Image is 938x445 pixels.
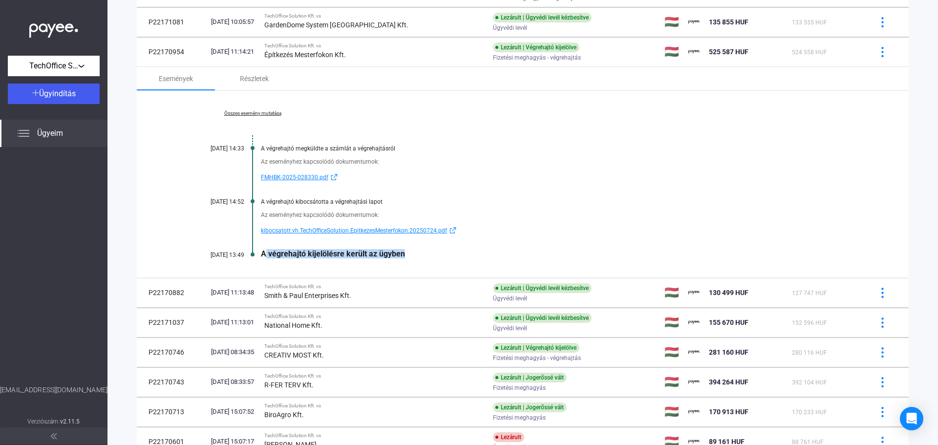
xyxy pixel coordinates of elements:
div: Open Intercom Messenger [900,407,923,430]
div: [DATE] 15:07:52 [211,407,256,417]
img: payee-logo [688,317,700,328]
img: more-blue [877,17,888,27]
button: more-blue [872,402,893,422]
span: Fizetési meghagyás [493,412,546,424]
td: P22170743 [137,367,207,397]
div: [DATE] 14:33 [186,145,244,152]
span: 281 160 HUF [709,348,748,356]
img: payee-logo [688,287,700,298]
div: A végrehajtó megküldte a számlát a végrehajtásról [261,145,860,152]
div: Az eseményhez kapcsolódó dokumentumok: [261,157,860,167]
img: plus-white.svg [32,89,39,96]
span: Ügyindítás [39,89,76,98]
span: 394 264 HUF [709,378,748,386]
div: Események [159,73,193,85]
div: Lezárult | Végrehajtó kijelölve [493,42,579,52]
div: A végrehajtó kibocsátotta a végrehajtási lapot [261,198,860,205]
div: TechOffice Solution Kft. vs [264,343,485,349]
span: Fizetési meghagyás [493,382,546,394]
button: more-blue [872,42,893,62]
img: more-blue [877,318,888,328]
button: more-blue [872,282,893,303]
button: more-blue [872,12,893,32]
div: Az eseményhez kapcsolódó dokumentumok: [261,210,860,220]
div: [DATE] 11:13:01 [211,318,256,327]
span: Ügyvédi levél [493,293,527,304]
td: 🇭🇺 [661,278,684,307]
div: Lezárult | Ügyvédi levél kézbesítve [493,283,592,293]
img: external-link-blue [328,173,340,181]
span: 524 558 HUF [792,49,827,56]
strong: Építkezés Mesterfokon Kft. [264,51,346,59]
td: 🇭🇺 [661,37,684,66]
div: Részletek [240,73,269,85]
img: payee-logo [688,346,700,358]
strong: R-FER TERV Kft. [264,381,314,389]
a: Összes esemény mutatása [186,110,320,116]
span: Ügyvédi levél [493,22,527,34]
div: A végrehajtó kijelölésre került az ügyben [261,249,860,258]
td: 🇭🇺 [661,308,684,337]
div: Lezárult | Jogerőssé vált [493,403,567,412]
strong: National Home Kft. [264,321,322,329]
strong: BiroAgro Kft. [264,411,304,419]
td: P22170954 [137,37,207,66]
td: P22170746 [137,338,207,367]
img: more-blue [877,288,888,298]
img: more-blue [877,347,888,358]
span: 155 670 HUF [709,318,748,326]
div: Lezárult | Ügyvédi levél kézbesítve [493,13,592,22]
div: TechOffice Solution Kft. vs [264,433,485,439]
span: 280 116 HUF [792,349,827,356]
span: kibocsatott.vh.TechOfficeSolution.EpitkezesMesterfokon.20250724.pdf [261,225,447,236]
div: [DATE] 08:33:57 [211,377,256,387]
td: 🇭🇺 [661,367,684,397]
img: payee-logo [688,406,700,418]
div: TechOffice Solution Kft. vs [264,314,485,319]
div: [DATE] 10:05:57 [211,17,256,27]
button: Ügyindítás [8,84,100,104]
img: more-blue [877,47,888,57]
span: Fizetési meghagyás - végrehajtás [493,352,581,364]
div: TechOffice Solution Kft. vs [264,403,485,409]
button: TechOffice Solution Kft. [8,56,100,76]
div: [DATE] 14:52 [186,198,244,205]
div: [DATE] 11:13:48 [211,288,256,297]
span: FMHBK-2025-028330.pdf [261,171,328,183]
img: external-link-blue [447,227,459,234]
img: white-payee-white-dot.svg [29,18,78,38]
img: list.svg [18,127,29,139]
div: TechOffice Solution Kft. vs [264,43,485,49]
strong: v2.11.5 [60,418,80,425]
button: more-blue [872,342,893,362]
div: TechOffice Solution Kft. vs [264,284,485,290]
div: TechOffice Solution Kft. vs [264,13,485,19]
td: P22170882 [137,278,207,307]
span: 170 233 HUF [792,409,827,416]
div: Lezárult | Végrehajtó kijelölve [493,343,579,353]
button: more-blue [872,372,893,392]
span: Ügyeim [37,127,63,139]
img: payee-logo [688,46,700,58]
div: Lezárult [493,432,524,442]
span: Ügyvédi levél [493,322,527,334]
div: [DATE] 11:14:21 [211,47,256,57]
strong: GardenDome System [GEOGRAPHIC_DATA] Kft. [264,21,408,29]
td: P22170713 [137,397,207,426]
div: Lezárult | Jogerőssé vált [493,373,567,382]
td: P22171037 [137,308,207,337]
div: [DATE] 13:49 [186,252,244,258]
span: 135 855 HUF [709,18,748,26]
span: Fizetési meghagyás - végrehajtás [493,52,581,64]
span: 392 104 HUF [792,379,827,386]
button: more-blue [872,312,893,333]
img: payee-logo [688,376,700,388]
span: 170 913 HUF [709,408,748,416]
span: 127 747 HUF [792,290,827,297]
strong: Smith & Paul Enterprises Kft. [264,292,351,299]
img: more-blue [877,407,888,417]
img: more-blue [877,377,888,387]
div: [DATE] 08:34:35 [211,347,256,357]
span: 130 499 HUF [709,289,748,297]
div: Lezárult | Ügyvédi levél kézbesítve [493,313,592,323]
